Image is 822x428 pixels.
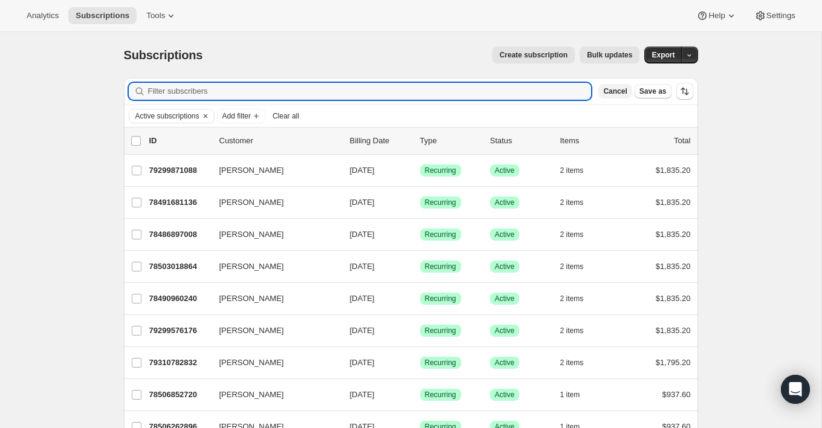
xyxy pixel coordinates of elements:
[149,389,210,401] p: 78506852720
[219,135,340,147] p: Customer
[148,83,592,100] input: Filter subscribers
[587,50,632,60] span: Bulk updates
[425,198,456,207] span: Recurring
[656,358,691,367] span: $1,795.20
[560,226,597,243] button: 2 items
[495,326,515,336] span: Active
[350,390,375,399] span: [DATE]
[212,257,333,276] button: [PERSON_NAME]
[129,109,199,123] button: Active subscriptions
[149,135,691,147] div: IDCustomerBilling DateTypeStatusItemsTotal
[495,198,515,207] span: Active
[580,47,639,63] button: Bulk updates
[350,262,375,271] span: [DATE]
[495,390,515,400] span: Active
[76,11,129,21] span: Subscriptions
[219,229,284,241] span: [PERSON_NAME]
[212,353,333,372] button: [PERSON_NAME]
[149,261,210,273] p: 78503018864
[656,230,691,239] span: $1,835.20
[420,135,481,147] div: Type
[560,326,584,336] span: 2 items
[656,294,691,303] span: $1,835.20
[425,230,456,239] span: Recurring
[656,262,691,271] span: $1,835.20
[425,390,456,400] span: Recurring
[652,50,675,60] span: Export
[425,358,456,368] span: Recurring
[212,321,333,340] button: [PERSON_NAME]
[212,193,333,212] button: [PERSON_NAME]
[149,162,691,179] div: 79299871088[PERSON_NAME][DATE]SuccessRecurringSuccessActive2 items$1,835.20
[19,7,66,24] button: Analytics
[350,198,375,207] span: [DATE]
[495,166,515,175] span: Active
[219,196,284,209] span: [PERSON_NAME]
[350,135,410,147] p: Billing Date
[149,290,691,307] div: 78490960240[PERSON_NAME][DATE]SuccessRecurringSuccessActive2 items$1,835.20
[676,83,693,100] button: Sort the results
[149,164,210,177] p: 79299871088
[199,109,212,123] button: Clear
[495,262,515,271] span: Active
[68,7,137,24] button: Subscriptions
[560,262,584,271] span: 2 items
[560,358,584,368] span: 2 items
[560,290,597,307] button: 2 items
[560,386,594,403] button: 1 item
[639,86,667,96] span: Save as
[350,326,375,335] span: [DATE]
[149,386,691,403] div: 78506852720[PERSON_NAME][DATE]SuccessRecurringSuccessActive1 item$937.60
[350,294,375,303] span: [DATE]
[219,261,284,273] span: [PERSON_NAME]
[425,262,456,271] span: Recurring
[149,196,210,209] p: 78491681136
[560,166,584,175] span: 2 items
[222,111,251,121] span: Add filter
[217,109,265,123] button: Add filter
[219,293,284,305] span: [PERSON_NAME]
[149,258,691,275] div: 78503018864[PERSON_NAME][DATE]SuccessRecurringSuccessActive2 items$1,835.20
[781,375,810,404] div: Open Intercom Messenger
[149,322,691,339] div: 79299576176[PERSON_NAME][DATE]SuccessRecurringSuccessActive2 items$1,835.20
[656,198,691,207] span: $1,835.20
[644,47,682,63] button: Export
[219,357,284,369] span: [PERSON_NAME]
[149,293,210,305] p: 78490960240
[149,229,210,241] p: 78486897008
[149,325,210,337] p: 79299576176
[674,135,690,147] p: Total
[495,358,515,368] span: Active
[598,84,632,99] button: Cancel
[273,111,299,121] span: Clear all
[124,48,203,62] span: Subscriptions
[27,11,59,21] span: Analytics
[212,289,333,308] button: [PERSON_NAME]
[766,11,795,21] span: Settings
[560,322,597,339] button: 2 items
[560,354,597,371] button: 2 items
[492,47,575,63] button: Create subscription
[560,230,584,239] span: 2 items
[212,161,333,180] button: [PERSON_NAME]
[656,166,691,175] span: $1,835.20
[560,258,597,275] button: 2 items
[425,326,456,336] span: Recurring
[149,194,691,211] div: 78491681136[PERSON_NAME][DATE]SuccessRecurringSuccessActive2 items$1,835.20
[350,230,375,239] span: [DATE]
[212,385,333,404] button: [PERSON_NAME]
[425,166,456,175] span: Recurring
[139,7,184,24] button: Tools
[603,86,627,96] span: Cancel
[149,226,691,243] div: 78486897008[PERSON_NAME][DATE]SuccessRecurringSuccessActive2 items$1,835.20
[689,7,744,24] button: Help
[560,198,584,207] span: 2 items
[747,7,803,24] button: Settings
[495,294,515,303] span: Active
[560,194,597,211] button: 2 items
[219,389,284,401] span: [PERSON_NAME]
[212,225,333,244] button: [PERSON_NAME]
[149,354,691,371] div: 79310782832[PERSON_NAME][DATE]SuccessRecurringSuccessActive2 items$1,795.20
[425,294,456,303] span: Recurring
[149,135,210,147] p: ID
